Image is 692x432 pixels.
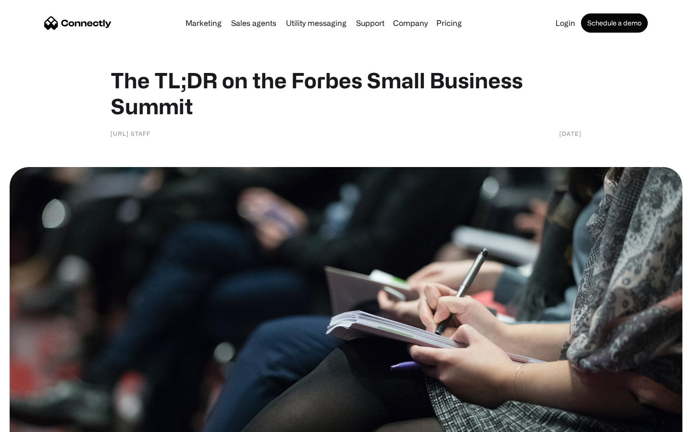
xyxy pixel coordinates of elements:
[10,415,58,429] aside: Language selected: English
[552,19,579,27] a: Login
[227,19,280,27] a: Sales agents
[352,19,388,27] a: Support
[282,19,350,27] a: Utility messaging
[393,16,428,30] div: Company
[19,415,58,429] ul: Language list
[111,67,581,119] h1: The TL;DR on the Forbes Small Business Summit
[111,129,150,138] div: [URL] Staff
[559,129,581,138] div: [DATE]
[581,13,648,33] a: Schedule a demo
[182,19,225,27] a: Marketing
[432,19,466,27] a: Pricing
